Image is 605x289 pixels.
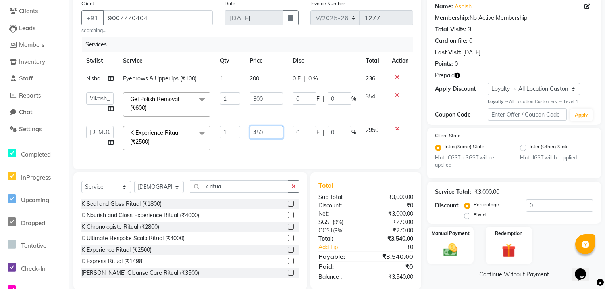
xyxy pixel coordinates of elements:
[19,92,41,99] span: Reports
[366,210,419,218] div: ₹3,000.00
[190,180,288,193] input: Search or Scan
[312,243,375,251] a: Add Tip
[2,125,67,134] a: Settings
[530,143,569,153] label: Inter (Other) State
[351,128,356,137] span: %
[81,223,159,231] div: K Chronologiste Ritual (₹2800)
[445,143,484,153] label: Intra (Same) State
[435,85,488,93] div: Apply Discount
[21,151,51,158] span: Completed
[570,109,593,121] button: Apply
[474,211,486,218] label: Fixed
[318,218,333,226] span: SGST
[318,227,333,234] span: CGST
[572,257,597,281] iframe: chat widget
[2,74,67,83] a: Staff
[335,227,342,233] span: 9%
[488,98,593,105] div: All Location Customers → Level 1
[366,93,375,100] span: 354
[366,218,419,226] div: ₹270.00
[81,246,152,254] div: K Experience Ritual (₹2500)
[19,7,38,15] span: Clients
[81,27,213,34] small: searching...
[316,95,320,103] span: F
[435,14,470,22] div: Membership:
[366,262,419,271] div: ₹0
[220,75,223,82] span: 1
[81,257,144,266] div: K Express Ritual (₹1498)
[130,129,179,145] span: K Experience Ritual (₹2500)
[19,125,42,133] span: Settings
[2,91,67,100] a: Reports
[435,71,455,80] span: Prepaid
[366,75,375,82] span: 236
[455,60,458,68] div: 0
[81,269,199,277] div: [PERSON_NAME] Cleanse Care Ritual (₹3500)
[432,230,470,237] label: Manual Payment
[21,265,46,272] span: Check-In
[312,235,366,243] div: Total:
[81,52,118,70] th: Stylist
[488,99,509,104] strong: Loyalty →
[2,108,67,117] a: Chat
[520,154,593,161] small: Hint : IGST will be applied
[2,40,67,50] a: Members
[312,262,366,271] div: Paid:
[312,210,366,218] div: Net:
[429,270,599,279] a: Continue Without Payment
[435,14,593,22] div: No Active Membership
[375,243,419,251] div: ₹0
[488,108,567,121] input: Enter Offer / Coupon Code
[351,95,356,103] span: %
[312,226,366,235] div: ( )
[82,37,419,52] div: Services
[81,234,185,243] div: K Ultimate Bespoke Scalp Ritual (₹4000)
[19,41,44,48] span: Members
[118,52,215,70] th: Service
[312,201,366,210] div: Discount:
[468,25,471,34] div: 3
[21,196,49,204] span: Upcoming
[435,2,453,11] div: Name:
[304,75,305,83] span: |
[19,108,32,116] span: Chat
[435,60,453,68] div: Points:
[366,201,419,210] div: ₹0
[215,52,245,70] th: Qty
[312,273,366,281] div: Balance :
[146,104,150,111] a: x
[435,201,460,210] div: Discount:
[439,242,462,258] img: _cash.svg
[288,52,361,70] th: Disc
[86,75,100,82] span: Nisha
[366,126,378,134] span: 2950
[435,188,471,196] div: Service Total:
[323,95,324,103] span: |
[497,242,520,259] img: _gift.svg
[435,154,508,169] small: Hint : CGST + SGST will be applied
[435,132,460,139] label: Client State
[334,219,342,225] span: 9%
[366,193,419,201] div: ₹3,000.00
[318,181,337,189] span: Total
[2,57,67,67] a: Inventory
[366,226,419,235] div: ₹270.00
[366,252,419,261] div: ₹3,540.00
[81,10,104,25] button: +91
[312,252,366,261] div: Payable:
[21,242,46,249] span: Tentative
[435,37,468,45] div: Card on file:
[150,138,153,145] a: x
[21,219,45,227] span: Dropped
[361,52,387,70] th: Total
[495,230,522,237] label: Redemption
[469,37,472,45] div: 0
[2,24,67,33] a: Leads
[250,75,259,82] span: 200
[474,188,499,196] div: ₹3,000.00
[21,174,51,181] span: InProgress
[245,52,287,70] th: Price
[81,200,162,208] div: K Seal and Gloss Ritual (₹1800)
[2,7,67,16] a: Clients
[435,25,466,34] div: Total Visits:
